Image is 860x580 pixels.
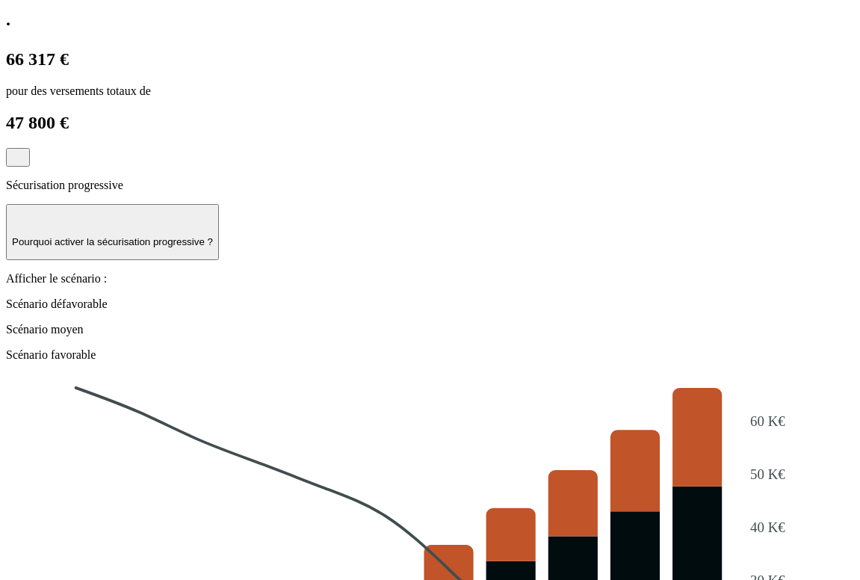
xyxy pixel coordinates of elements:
p: Scénario défavorable [6,297,854,311]
tspan: 40 K€ [751,519,786,535]
tspan: 50 K€ [751,466,786,481]
p: Scénario favorable [6,348,854,362]
p: Sécurisation progressive [6,179,854,192]
p: Scénario moyen [6,323,854,336]
p: pour des versements totaux de [6,84,854,98]
h2: · [6,14,854,34]
h2: 47 800 € [6,113,854,133]
h2: 66 317 € [6,49,854,70]
p: Pourquoi activer la sécurisation progressive ? [12,236,213,247]
tspan: 60 K€ [751,413,786,428]
p: Afficher le scénario : [6,272,854,286]
button: Pourquoi activer la sécurisation progressive ? [6,204,219,260]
